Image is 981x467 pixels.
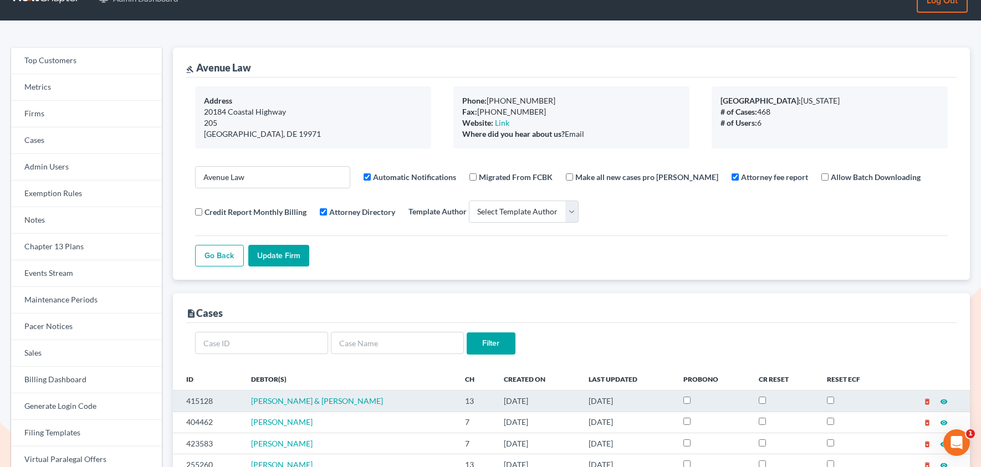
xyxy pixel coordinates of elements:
div: [PHONE_NUMBER] [462,95,681,106]
a: delete_forever [923,417,931,427]
b: Address [204,96,232,105]
a: Exemption Rules [11,181,162,207]
td: [DATE] [580,391,675,412]
th: CR Reset [750,368,818,390]
a: visibility [940,439,948,448]
a: Billing Dashboard [11,367,162,393]
td: 423583 [173,433,243,454]
a: delete_forever [923,396,931,406]
b: Where did you hear about us? [462,129,565,138]
i: delete_forever [923,419,931,427]
div: 6 [721,117,939,129]
div: Avenue Law [186,61,251,74]
b: Fax: [462,107,477,116]
input: Case Name [331,332,464,354]
label: Allow Batch Downloading [831,171,921,183]
i: visibility [940,419,948,427]
td: [DATE] [495,412,580,433]
a: Cases [11,127,162,154]
div: 205 [204,117,422,129]
th: Ch [456,368,495,390]
div: Cases [186,306,223,320]
i: description [186,309,196,319]
b: Website: [462,118,493,127]
div: 468 [721,106,939,117]
div: [PHONE_NUMBER] [462,106,681,117]
label: Template Author [408,206,467,217]
a: Filing Templates [11,420,162,447]
b: # of Cases: [721,107,757,116]
label: Automatic Notifications [373,171,456,183]
input: Case ID [195,332,328,354]
i: gavel [186,65,194,73]
a: visibility [940,396,948,406]
a: Metrics [11,74,162,101]
td: 7 [456,412,495,433]
span: 1 [966,429,975,438]
a: [PERSON_NAME] & [PERSON_NAME] [251,396,383,406]
td: 404462 [173,412,243,433]
a: Chapter 13 Plans [11,234,162,260]
th: ID [173,368,243,390]
i: visibility [940,398,948,406]
a: Pacer Notices [11,314,162,340]
i: delete_forever [923,398,931,406]
a: Generate Login Code [11,393,162,420]
a: [PERSON_NAME] [251,439,313,448]
td: 415128 [173,391,243,412]
label: Make all new cases pro [PERSON_NAME] [575,171,718,183]
input: Update Firm [248,245,309,267]
td: 13 [456,391,495,412]
i: visibility [940,440,948,448]
a: Firms [11,101,162,127]
a: Go Back [195,245,244,267]
th: Debtor(s) [242,368,456,390]
a: Admin Users [11,154,162,181]
iframe: Intercom live chat [943,429,970,456]
a: Notes [11,207,162,234]
th: ProBono [675,368,750,390]
b: Phone: [462,96,487,105]
td: [DATE] [580,433,675,454]
label: Credit Report Monthly Billing [205,206,306,218]
th: Created On [495,368,580,390]
b: # of Users: [721,118,757,127]
td: [DATE] [495,391,580,412]
th: Reset ECF [818,368,891,390]
div: [US_STATE] [721,95,939,106]
label: Attorney Directory [329,206,395,218]
div: [GEOGRAPHIC_DATA], DE 19971 [204,129,422,140]
input: Filter [467,332,515,355]
td: [DATE] [495,433,580,454]
a: Maintenance Periods [11,287,162,314]
b: [GEOGRAPHIC_DATA]: [721,96,801,105]
a: delete_forever [923,439,931,448]
i: delete_forever [923,440,931,448]
td: [DATE] [580,412,675,433]
div: Email [462,129,681,140]
a: Link [495,118,509,127]
div: 20184 Coastal Highway [204,106,422,117]
th: Last Updated [580,368,675,390]
a: Events Stream [11,260,162,287]
a: visibility [940,417,948,427]
label: Attorney fee report [741,171,808,183]
a: [PERSON_NAME] [251,417,313,427]
a: Top Customers [11,48,162,74]
td: 7 [456,433,495,454]
label: Migrated From FCBK [479,171,553,183]
a: Sales [11,340,162,367]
